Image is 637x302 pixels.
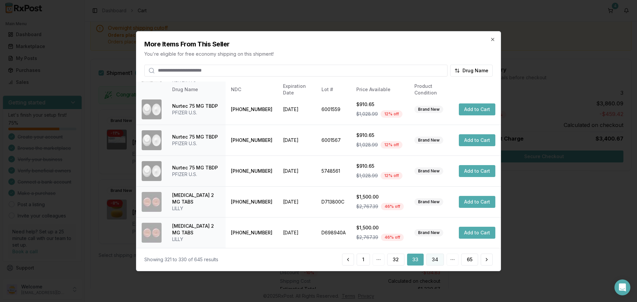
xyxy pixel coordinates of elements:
div: 12 % off [381,110,402,118]
button: Add to Cart [459,227,495,239]
p: You're eligible for free economy shipping on this shipment! [144,50,493,57]
div: Brand New [414,229,443,236]
button: Add to Cart [459,134,495,146]
button: 32 [387,254,404,266]
img: Olumiant 2 MG TABS [142,223,162,243]
td: [PHONE_NUMBER] [226,155,278,186]
div: 46 % off [381,203,404,210]
button: 1 [357,254,370,266]
td: [DATE] [278,217,316,248]
div: 12 % off [381,172,402,179]
td: [PHONE_NUMBER] [226,125,278,155]
td: D698940A [316,217,351,248]
img: Nurtec 75 MG TBDP [142,130,162,150]
button: 65 [461,254,478,266]
div: LILLY [172,205,220,212]
td: [PHONE_NUMBER] [226,94,278,125]
img: Nurtec 75 MG TBDP [142,99,162,119]
div: Brand New [414,137,443,144]
div: $1,500.00 [356,194,404,200]
div: Nurtec 75 MG TBDP [172,134,218,140]
img: Olumiant 2 MG TABS [142,192,162,212]
td: D713800C [316,186,351,217]
th: Expiration Date [278,82,316,97]
span: Drug Name [462,67,488,74]
th: Drug Name [167,82,226,97]
div: 12 % off [381,141,402,149]
img: Nurtec 75 MG TBDP [142,161,162,181]
button: Add to Cart [459,103,495,115]
div: PFIZER U.S. [172,140,220,147]
div: Brand New [414,167,443,175]
div: Showing 321 to 330 of 645 results [144,256,218,263]
div: [MEDICAL_DATA] 2 MG TABS [172,192,220,205]
div: Brand New [414,106,443,113]
div: Brand New [414,198,443,206]
td: 5748561 [316,155,351,186]
th: Product Condition [409,82,454,97]
td: [DATE] [278,155,316,186]
th: Price Available [351,82,409,97]
button: Add to Cart [459,196,495,208]
button: Add to Cart [459,165,495,177]
button: Drug Name [450,64,493,76]
span: $2,767.39 [356,203,378,210]
div: 46 % off [381,234,404,241]
td: 6001567 [316,125,351,155]
td: [DATE] [278,125,316,155]
td: 6001559 [316,94,351,125]
div: PFIZER U.S. [172,171,220,178]
span: $1,028.99 [356,111,378,117]
div: PFIZER U.S. [172,109,220,116]
div: LILLY [172,236,220,243]
td: [PHONE_NUMBER] [226,217,278,248]
h2: More Items From This Seller [144,39,493,48]
td: [PHONE_NUMBER] [226,186,278,217]
th: NDC [226,82,278,97]
div: $1,500.00 [356,224,404,231]
div: [MEDICAL_DATA] 2 MG TABS [172,223,220,236]
td: [DATE] [278,186,316,217]
div: $910.65 [356,101,404,108]
span: $2,767.39 [356,234,378,241]
div: $910.65 [356,132,404,139]
div: Nurtec 75 MG TBDP [172,103,218,109]
div: Nurtec 75 MG TBDP [172,164,218,171]
div: $910.65 [356,163,404,169]
button: 33 [407,254,424,266]
span: $1,028.99 [356,142,378,148]
span: $1,028.99 [356,172,378,179]
button: 34 [426,254,444,266]
td: [DATE] [278,94,316,125]
th: Lot # [316,82,351,97]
